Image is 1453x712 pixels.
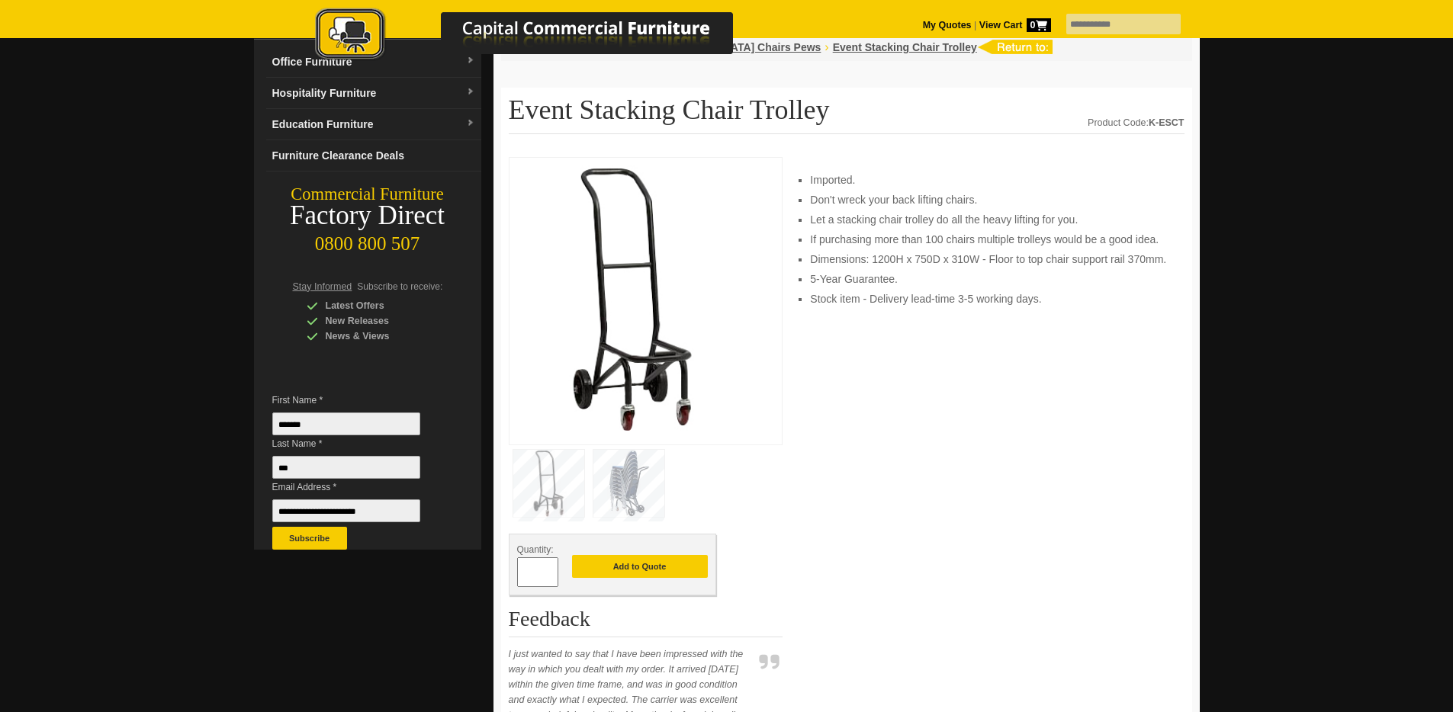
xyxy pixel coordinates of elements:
button: Add to Quote [572,555,708,578]
a: Capital Commercial Furniture Logo [273,8,807,68]
li: › [825,40,828,55]
input: Last Name * [272,456,420,479]
strong: View Cart [979,20,1051,30]
div: New Releases [307,313,452,329]
div: 0800 800 507 [254,226,481,255]
strong: K-ESCT [1149,117,1185,128]
a: Furniture Clearance Deals [266,140,481,172]
li: Let a stacking chair trolley do all the heavy lifting for you. [810,212,1169,227]
li: 5-Year Guarantee. [810,271,1169,287]
span: Email Address * [272,479,443,495]
span: Last Name * [272,436,443,451]
img: Capital Commercial Furniture Logo [273,8,807,63]
h1: Event Stacking Chair Trolley [509,95,1185,134]
img: dropdown [466,88,475,97]
button: Subscribe [272,527,347,550]
li: If purchasing more than 100 chairs multiple trolleys would be a good idea. [810,232,1169,247]
a: View Cart0 [976,20,1050,30]
span: Stay Informed [293,281,352,292]
a: Office Furnituredropdown [266,47,481,78]
input: Email Address * [272,499,420,522]
li: Dimensions: 1200H x 750D x 310W - Floor to top chair support rail 370mm. [810,252,1169,267]
div: Factory Direct [254,205,481,226]
div: News & Views [307,329,452,344]
a: My Quotes [923,20,972,30]
img: dropdown [466,119,475,128]
li: Don't wreck your back lifting chairs. [810,192,1169,207]
a: Education Furnituredropdown [266,109,481,140]
a: Hospitality Furnituredropdown [266,78,481,109]
a: Event Stacking Chair Trolley [833,41,977,53]
h2: Feedback [509,608,783,637]
li: Stock item - Delivery lead-time 3-5 working days. [810,291,1169,306]
span: Quantity: [517,544,554,555]
div: Latest Offers [307,298,452,313]
div: Commercial Furniture [254,184,481,205]
span: First Name * [272,393,443,408]
input: First Name * [272,412,420,435]
img: Event Stacking Chair Trolley, steel, holds 25 chairs, ideal for conference or church storage [517,165,746,432]
img: return to [977,40,1053,54]
div: Product Code: [1088,115,1184,130]
span: 0 [1027,18,1051,32]
span: Subscribe to receive: [357,281,442,292]
li: Imported. [810,172,1169,188]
